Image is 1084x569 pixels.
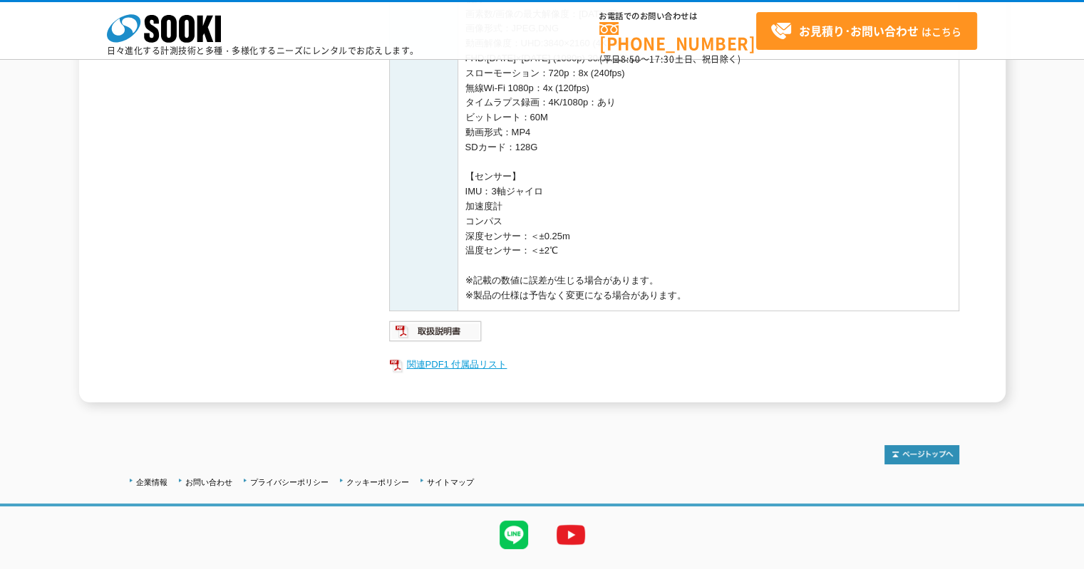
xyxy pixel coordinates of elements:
a: [PHONE_NUMBER] [599,22,756,51]
a: クッキーポリシー [346,478,409,486]
img: トップページへ [884,445,959,464]
a: 関連PDF1 付属品リスト [389,355,959,374]
a: プライバシーポリシー [250,478,329,486]
strong: お見積り･お問い合わせ [799,22,919,39]
span: 17:30 [649,53,675,66]
a: 企業情報 [136,478,167,486]
a: お見積り･お問い合わせはこちら [756,12,977,50]
span: (平日 ～ 土日、祝日除く) [599,53,740,66]
img: LINE [485,506,542,563]
span: お電話でのお問い合わせは [599,12,756,21]
a: 取扱説明書 [389,329,482,340]
a: サイトマップ [427,478,474,486]
p: 日々進化する計測技術と多種・多様化するニーズにレンタルでお応えします。 [107,46,419,55]
a: お問い合わせ [185,478,232,486]
img: YouTube [542,506,599,563]
img: 取扱説明書 [389,320,482,343]
span: 8:50 [621,53,641,66]
span: はこちら [770,21,961,42]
